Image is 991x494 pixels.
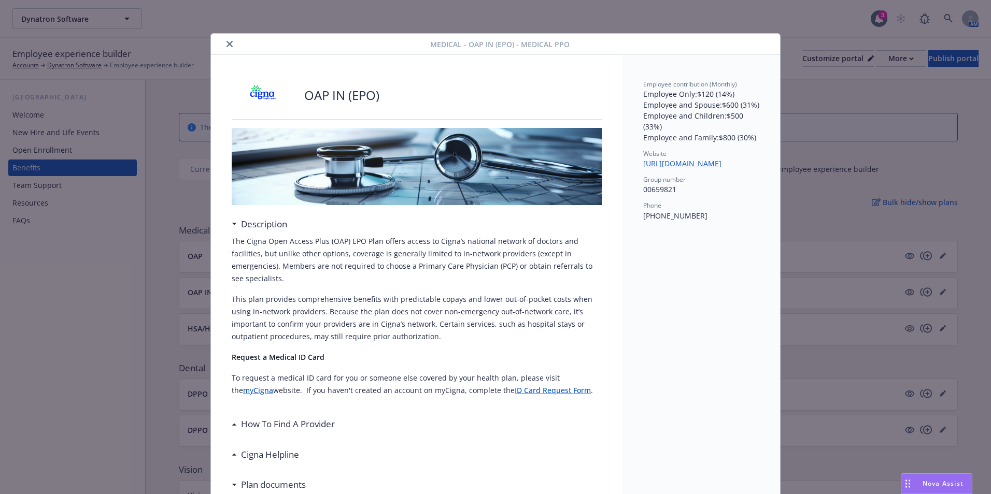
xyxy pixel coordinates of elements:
img: banner [232,128,602,205]
p: Employee and Spouse : $600 (31%) [643,99,759,110]
a: myCigna [243,385,273,395]
button: close [223,38,236,50]
p: 00659821 [643,184,759,195]
a: [URL][DOMAIN_NAME] [643,158,730,168]
h3: Cigna Helpline [241,448,299,461]
a: ID Card Request Form [515,385,591,395]
img: CIGNA [232,80,294,111]
span: Website [643,149,667,158]
span: Medical - OAP IN (EPO) - Medical PPO [430,39,570,50]
span: Phone [643,201,661,210]
div: Drag to move [901,474,914,493]
p: [PHONE_NUMBER] [643,210,759,221]
span: Group number [643,175,686,184]
p: Employee and Children : $500 (33%) [643,110,759,132]
div: Description [232,217,287,231]
h3: Plan documents [241,478,306,491]
p: Employee and Family : $800 (30%) [643,132,759,143]
h3: Description [241,217,287,231]
p: This plan provides comprehensive benefits with predictable copays and lower out-of-pocket costs w... [232,293,602,343]
p: To request a medical ID card for you or someone else covered by your health plan, please visit th... [232,372,602,397]
strong: Request a Medical ID Card [232,352,324,362]
span: Nova Assist [923,479,964,488]
div: Cigna Helpline [232,448,299,461]
p: OAP IN (EPO) [304,86,379,104]
p: Employee Only : $120 (14%) [643,89,759,99]
div: Plan documents [232,478,306,491]
h3: How To Find A Provider [241,417,335,431]
div: How To Find A Provider [232,417,335,431]
span: Employee contribution (Monthly) [643,80,737,89]
button: Nova Assist [901,473,972,494]
p: The Cigna Open Access Plus (OAP) EPO Plan offers access to Cigna’s national network of doctors an... [232,235,602,285]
